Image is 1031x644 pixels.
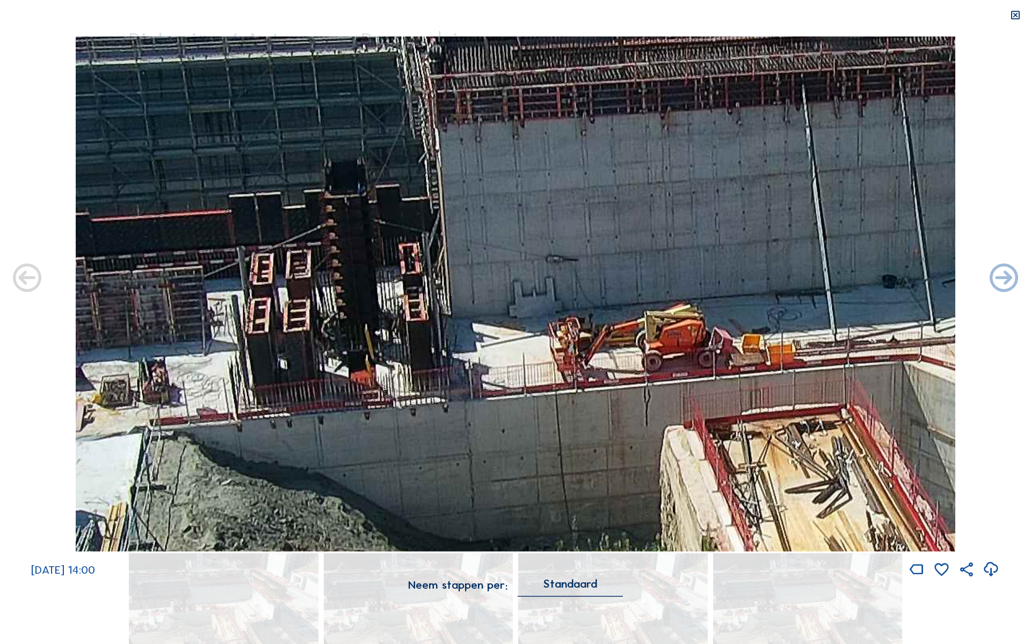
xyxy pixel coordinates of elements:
span: [DATE] 14:00 [31,562,95,576]
i: Forward [10,262,44,296]
div: Standaard [518,579,623,596]
div: Standaard [543,579,597,588]
i: Back [987,262,1021,296]
img: Image [76,36,955,552]
div: Neem stappen per: [408,580,507,591]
